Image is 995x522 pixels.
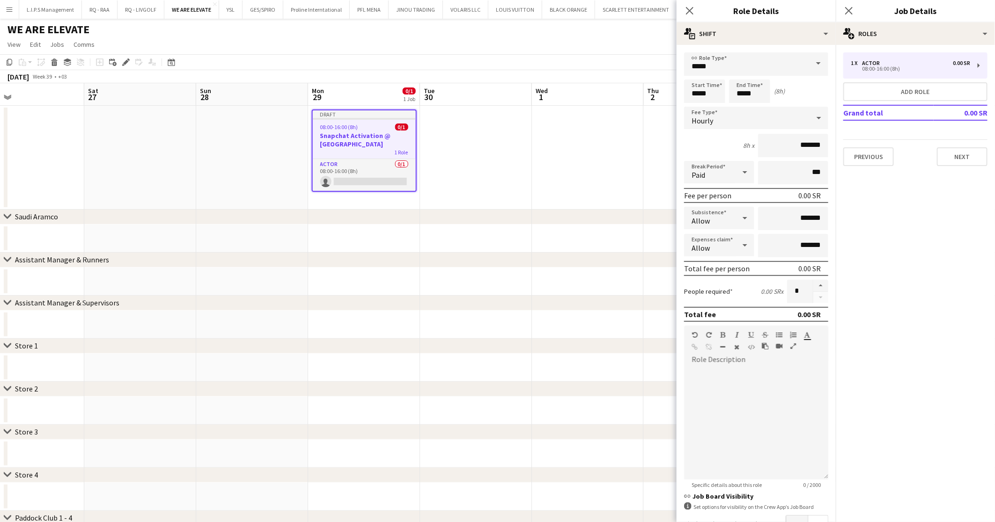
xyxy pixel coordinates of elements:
[692,116,713,125] span: Hourly
[403,95,415,102] div: 1 Job
[15,255,109,264] div: Assistant Manager & Runners
[4,38,24,51] a: View
[488,0,542,19] button: LOUIS VUITTON
[796,481,828,488] span: 0 / 2000
[677,22,836,45] div: Shift
[46,38,68,51] a: Jobs
[776,342,782,350] button: Insert video
[798,264,821,273] div: 0.00 SR
[720,343,726,351] button: Horizontal Line
[15,427,38,436] div: Store 3
[595,0,677,19] button: SCARLETT ENTERTAINMENT
[776,331,782,339] button: Unordered List
[761,287,783,296] div: 0.00 SR x
[243,0,283,19] button: GES/SPIRO
[836,5,995,17] h3: Job Details
[836,22,995,45] div: Roles
[15,470,38,479] div: Store 4
[692,243,710,253] span: Allow
[953,60,970,66] div: 0.00 SR
[797,310,821,319] div: 0.00 SR
[58,73,67,80] div: +03
[843,82,988,101] button: Add role
[389,0,443,19] button: JINOU TRADING
[684,191,731,200] div: Fee per person
[743,141,754,150] div: 8h x
[395,123,408,130] span: 0/1
[312,109,417,192] app-job-card: Draft08:00-16:00 (8h)0/1Snapchat Activation @ [GEOGRAPHIC_DATA]1 RoleActor0/108:00-16:00 (8h)
[692,331,698,339] button: Undo
[15,298,119,307] div: Assistant Manager & Supervisors
[15,384,38,393] div: Store 2
[19,0,82,19] button: L.I.P.S Management
[320,123,358,130] span: 08:00-16:00 (8h)
[692,216,710,225] span: Allow
[313,110,416,118] div: Draft
[15,212,58,221] div: Saudi Aramco
[851,60,862,66] div: 1 x
[350,0,389,19] button: PFL MENA
[74,40,95,49] span: Comms
[534,92,548,102] span: 1
[843,147,894,166] button: Previous
[15,341,38,350] div: Store 1
[684,264,750,273] div: Total fee per person
[199,92,211,102] span: 28
[118,0,164,19] button: RQ - LIVGOLF
[798,191,821,200] div: 0.00 SR
[762,331,768,339] button: Strikethrough
[748,343,754,351] button: HTML Code
[26,38,44,51] a: Edit
[762,342,768,350] button: Paste as plain text
[82,0,118,19] button: RQ - RAA
[313,159,416,191] app-card-role: Actor0/108:00-16:00 (8h)
[443,0,488,19] button: VOLARIS LLC
[395,149,408,156] span: 1 Role
[403,87,416,94] span: 0/1
[7,22,89,36] h1: WE ARE ELEVATE
[70,38,98,51] a: Comms
[720,331,726,339] button: Bold
[934,105,988,120] td: 0.00 SR
[684,310,716,319] div: Total fee
[774,87,785,95] div: (8h)
[310,92,324,102] span: 29
[804,331,811,339] button: Text Color
[843,105,934,120] td: Grand total
[648,87,659,95] span: Thu
[87,92,98,102] span: 27
[7,40,21,49] span: View
[790,331,796,339] button: Ordered List
[200,87,211,95] span: Sun
[313,131,416,148] h3: Snapchat Activation @ [GEOGRAPHIC_DATA]
[542,0,595,19] button: BLACK ORANGE
[851,66,970,71] div: 08:00-16:00 (8h)
[646,92,659,102] span: 2
[748,331,754,339] button: Underline
[422,92,435,102] span: 30
[536,87,548,95] span: Wed
[692,170,705,180] span: Paid
[684,492,828,500] h3: Job Board Visibility
[734,343,740,351] button: Clear Formatting
[684,287,733,296] label: People required
[862,60,884,66] div: Actor
[937,147,988,166] button: Next
[50,40,64,49] span: Jobs
[164,0,219,19] button: WE ARE ELEVATE
[31,73,54,80] span: Week 39
[684,502,828,511] div: Set options for visibility on the Crew App’s Job Board
[813,280,828,292] button: Increase
[312,87,324,95] span: Mon
[30,40,41,49] span: Edit
[283,0,350,19] button: Proline Interntational
[677,5,836,17] h3: Role Details
[706,331,712,339] button: Redo
[790,342,796,350] button: Fullscreen
[424,87,435,95] span: Tue
[684,481,769,488] span: Specific details about this role
[219,0,243,19] button: YSL
[734,331,740,339] button: Italic
[7,72,29,81] div: [DATE]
